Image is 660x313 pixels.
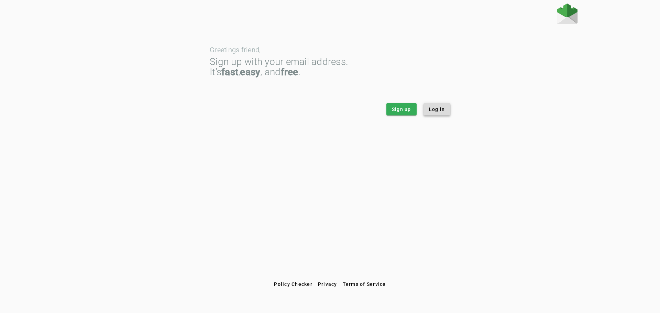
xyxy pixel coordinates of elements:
[557,3,577,24] img: Fraudmarc Logo
[240,66,260,78] strong: easy
[423,103,451,115] button: Log in
[386,103,417,115] button: Sign up
[281,66,298,78] strong: free
[210,57,450,77] div: Sign up with your email address. It’s , , and .
[271,278,315,290] button: Policy Checker
[315,278,340,290] button: Privacy
[340,278,389,290] button: Terms of Service
[343,281,386,287] span: Terms of Service
[392,106,411,113] span: Sign up
[429,106,445,113] span: Log in
[210,46,450,53] div: Greetings friend,
[274,281,312,287] span: Policy Checker
[221,66,238,78] strong: fast
[318,281,337,287] span: Privacy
